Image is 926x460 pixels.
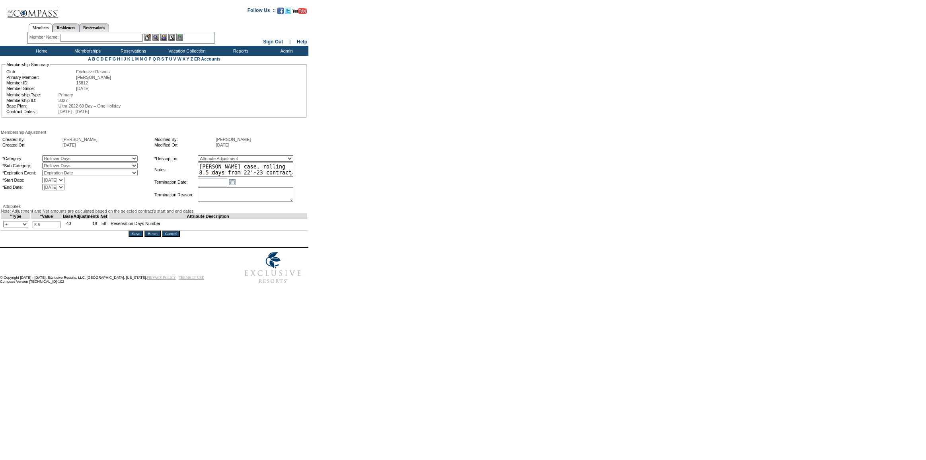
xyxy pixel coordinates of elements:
[174,57,176,61] a: V
[99,219,109,231] td: 58
[6,86,75,91] td: Member Since:
[2,137,62,142] td: Created By:
[169,57,172,61] a: U
[73,219,99,231] td: 18
[29,23,53,32] a: Members
[154,178,197,186] td: Termination Date:
[2,143,62,147] td: Created On:
[58,109,89,114] span: [DATE] - [DATE]
[7,2,58,18] img: Compass Home
[183,57,185,61] a: X
[154,187,197,202] td: Termination Reason:
[152,34,159,41] img: View
[108,219,307,231] td: Reservation Days Number
[108,214,307,219] td: Attribute Description
[73,214,99,219] td: Adjustments
[152,57,156,61] a: Q
[161,57,164,61] a: S
[263,39,283,45] a: Sign Out
[176,34,183,41] img: b_calculator.gif
[124,57,126,61] a: J
[198,162,293,177] textarea: [PERSON_NAME] case, rolling 8.5 days from 22'-23 contract to 23'-24' contract.
[127,57,131,61] a: K
[1,214,31,219] td: *Type
[99,214,109,219] td: Net
[2,170,41,176] td: *Expiration Event:
[62,143,76,147] span: [DATE]
[88,57,91,61] a: A
[289,39,292,45] span: ::
[194,57,220,61] a: ER Accounts
[58,104,121,108] span: Ultra 2022 60 Day – One Holiday
[53,23,79,32] a: Residences
[144,231,160,237] input: Reset
[64,46,109,56] td: Memberships
[6,75,75,80] td: Primary Member:
[162,231,180,237] input: Cancel
[155,46,217,56] td: Vacation Collection
[135,57,139,61] a: M
[6,109,58,114] td: Contract Dates:
[76,75,111,80] span: [PERSON_NAME]
[62,137,97,142] span: [PERSON_NAME]
[92,57,95,61] a: B
[6,92,58,97] td: Membership Type:
[6,80,75,85] td: Member ID:
[109,57,111,61] a: F
[154,137,215,142] td: Modified By:
[237,248,308,288] img: Exclusive Resorts
[187,57,189,61] a: Y
[263,46,308,56] td: Admin
[297,39,307,45] a: Help
[154,143,215,147] td: Modified On:
[144,57,147,61] a: O
[160,34,167,41] img: Impersonate
[1,130,308,135] div: Membership Adjustment
[140,57,143,61] a: N
[6,98,58,103] td: Membership ID:
[6,104,58,108] td: Base Plan:
[292,10,307,15] a: Subscribe to our YouTube Channel
[18,46,64,56] td: Home
[113,57,116,61] a: G
[149,57,152,61] a: P
[154,155,197,162] td: *Description:
[190,57,193,61] a: Z
[292,8,307,14] img: Subscribe to our YouTube Channel
[144,34,151,41] img: b_edit.gif
[76,80,88,85] span: 15812
[63,219,73,231] td: 40
[96,57,99,61] a: C
[277,10,284,15] a: Become our fan on Facebook
[109,46,155,56] td: Reservations
[6,62,50,67] legend: Membership Summary
[105,57,107,61] a: E
[216,137,251,142] span: [PERSON_NAME]
[1,204,308,209] div: Attributes
[2,177,41,183] td: *Start Date:
[217,46,263,56] td: Reports
[147,276,176,280] a: PRIVACY POLICY
[131,57,134,61] a: L
[216,143,230,147] span: [DATE]
[2,155,41,162] td: *Category:
[29,34,60,41] div: Member Name:
[6,69,75,74] td: Club:
[165,57,168,61] a: T
[177,57,181,61] a: W
[248,7,276,16] td: Follow Us ::
[58,92,73,97] span: Primary
[277,8,284,14] img: Become our fan on Facebook
[76,86,90,91] span: [DATE]
[157,57,160,61] a: R
[2,162,41,169] td: *Sub Category:
[179,276,204,280] a: TERMS OF USE
[129,231,143,237] input: Save
[168,34,175,41] img: Reservations
[63,214,73,219] td: Base
[285,8,291,14] img: Follow us on Twitter
[58,98,68,103] span: 3327
[101,57,104,61] a: D
[2,184,41,190] td: *End Date:
[285,10,291,15] a: Follow us on Twitter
